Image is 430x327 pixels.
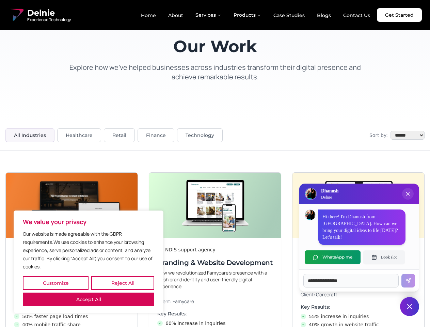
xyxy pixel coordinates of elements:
[305,188,316,199] img: Delnie Logo
[23,293,154,306] button: Accept All
[268,10,310,21] a: Case Studies
[23,230,154,271] p: Our website is made agreeable with the GDPR requirements.We use cookies to enhance your browsing ...
[163,10,189,21] a: About
[312,10,336,21] a: Blogs
[338,10,376,21] a: Contact Us
[292,173,424,238] img: Digital & Brand Revamp
[157,258,273,267] h3: Branding & Website Development
[6,173,138,238] img: Next-Gen Website Development
[363,250,405,264] button: Book slot
[377,8,422,22] a: Get Started
[157,310,273,317] h4: Key Results:
[23,218,154,226] p: We value your privacy
[321,194,338,200] p: Delnie
[23,276,89,290] button: Customize
[402,188,414,200] button: Close chat popup
[5,128,54,142] button: All Industries
[27,7,71,18] span: Delnie
[57,128,101,142] button: Healthcare
[157,246,273,253] div: An NDIS support agency
[136,10,161,21] a: Home
[27,17,71,22] span: Experience Technology
[104,128,135,142] button: Retail
[369,132,388,139] span: Sort by:
[138,128,174,142] button: Finance
[63,63,368,82] p: Explore how we've helped businesses across industries transform their digital presence and achiev...
[190,8,227,22] button: Services
[63,38,368,54] h1: Our Work
[14,313,129,320] li: 50% faster page load times
[157,269,273,290] p: How we revolutionized Famycare’s presence with a fresh brand identity and user-friendly digital e...
[322,214,401,241] p: Hi there! I'm Dhanush from [GEOGRAPHIC_DATA]. How can we bring your digital ideas to life [DATE]?...
[157,320,273,327] li: 60% increase in inquiries
[8,7,71,23] a: Delnie Logo Full
[8,7,25,23] img: Delnie Logo
[400,297,419,316] button: Close chat
[301,313,416,320] li: 55% increase in inquiries
[91,276,154,290] button: Reject All
[173,298,194,305] span: Famycare
[321,188,338,194] h3: Dhanush
[305,210,315,220] img: Dhanush
[177,128,223,142] button: Technology
[305,250,361,264] button: WhatsApp me
[157,298,273,305] p: Client:
[228,8,267,22] button: Products
[136,8,376,22] nav: Main
[149,173,281,238] img: Branding & Website Development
